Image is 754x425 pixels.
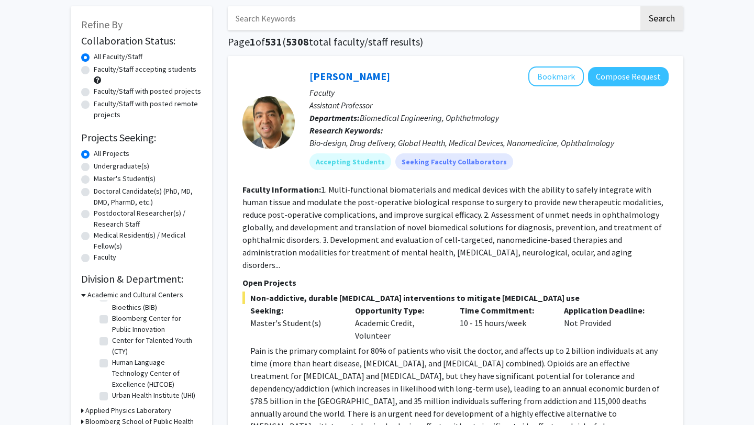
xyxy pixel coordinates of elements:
label: Postdoctoral Researcher(s) / Research Staff [94,208,202,230]
label: Faculty [94,252,116,263]
mat-chip: Seeking Faculty Collaborators [395,153,513,170]
span: Non-addictive, durable [MEDICAL_DATA] interventions to mitigate [MEDICAL_DATA] use [242,292,669,304]
label: Medical Resident(s) / Medical Fellow(s) [94,230,202,252]
h2: Collaboration Status: [81,35,202,47]
label: Berman Institute of Bioethics (BIB) [112,291,199,313]
span: Refine By [81,18,123,31]
h2: Division & Department: [81,273,202,285]
p: Opportunity Type: [355,304,444,317]
p: Seeking: [250,304,339,317]
input: Search Keywords [228,6,639,30]
label: Faculty/Staff accepting students [94,64,196,75]
h2: Projects Seeking: [81,131,202,144]
b: Research Keywords: [309,125,383,136]
p: Open Projects [242,276,669,289]
span: 5308 [286,35,309,48]
div: Master's Student(s) [250,317,339,329]
p: Assistant Professor [309,99,669,111]
label: Urban Health Institute (UHI) [112,390,195,401]
b: Departments: [309,113,360,123]
div: 10 - 15 hours/week [452,304,557,342]
iframe: Chat [8,378,45,417]
div: Bio-design, Drug delivery, Global Health, Medical Devices, Nanomedicine, Ophthalmology [309,137,669,149]
label: Master's Student(s) [94,173,156,184]
h3: Academic and Cultural Centers [87,289,183,300]
label: Center for Talented Youth (CTY) [112,335,199,357]
label: Undergraduate(s) [94,161,149,172]
label: Bloomberg Center for Public Innovation [112,313,199,335]
span: Biomedical Engineering, Ophthalmology [360,113,499,123]
label: Human Language Technology Center of Excellence (HLTCOE) [112,357,199,390]
button: Search [640,6,683,30]
div: Not Provided [556,304,661,342]
p: Application Deadline: [564,304,653,317]
label: All Faculty/Staff [94,51,142,62]
h3: Applied Physics Laboratory [85,405,171,416]
fg-read-more: 1. Multi-functional biomaterials and medical devices with the ability to safely integrate with hu... [242,184,663,270]
p: Time Commitment: [460,304,549,317]
button: Add Kunal Parikh to Bookmarks [528,66,584,86]
p: Faculty [309,86,669,99]
mat-chip: Accepting Students [309,153,391,170]
label: Doctoral Candidate(s) (PhD, MD, DMD, PharmD, etc.) [94,186,202,208]
label: All Projects [94,148,129,159]
label: Faculty/Staff with posted projects [94,86,201,97]
b: Faculty Information: [242,184,321,195]
label: Faculty/Staff with posted remote projects [94,98,202,120]
button: Compose Request to Kunal Parikh [588,67,669,86]
span: 531 [265,35,282,48]
h1: Page of ( total faculty/staff results) [228,36,683,48]
div: Academic Credit, Volunteer [347,304,452,342]
span: 1 [250,35,256,48]
a: [PERSON_NAME] [309,70,390,83]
